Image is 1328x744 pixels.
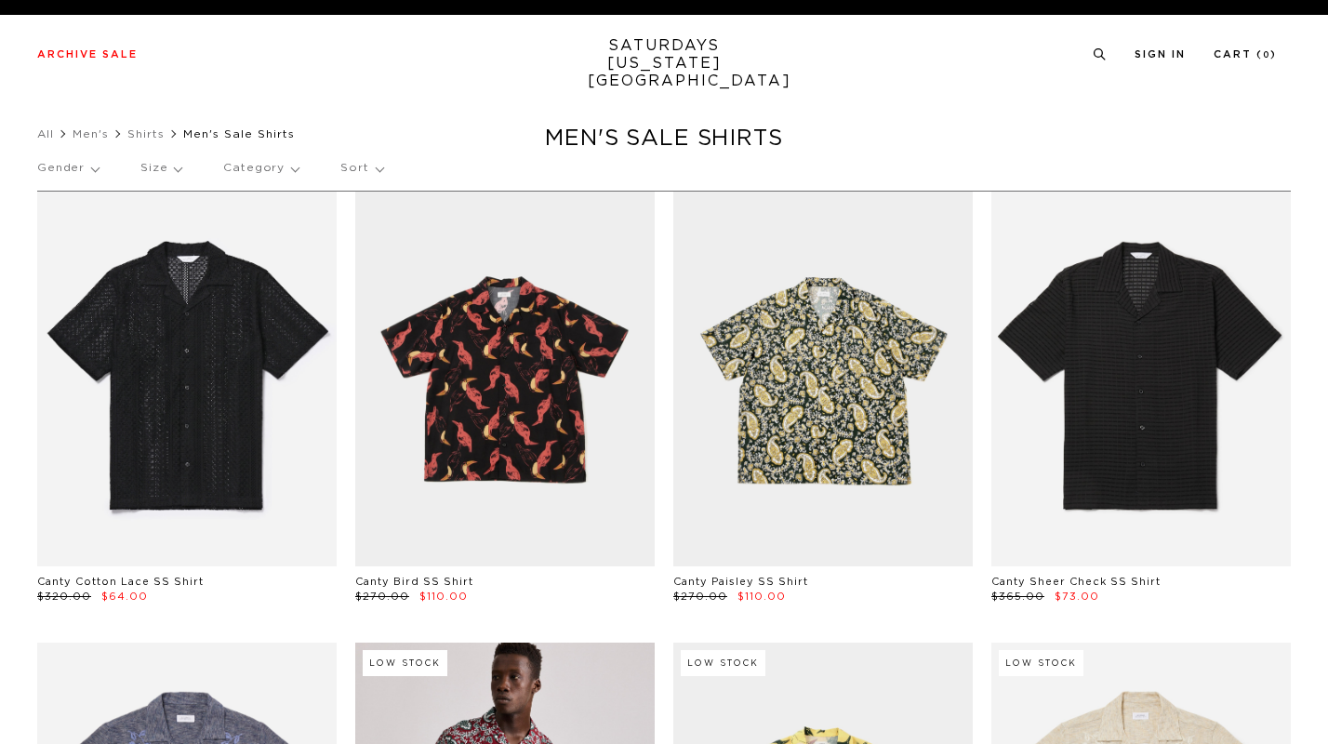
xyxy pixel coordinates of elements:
[1135,49,1186,60] a: Sign In
[140,147,181,190] p: Size
[37,577,204,587] a: Canty Cotton Lace SS Shirt
[340,147,382,190] p: Sort
[183,128,295,139] span: Men's Sale Shirts
[37,591,91,602] span: $320.00
[37,128,54,139] a: All
[73,128,109,139] a: Men's
[991,577,1161,587] a: Canty Sheer Check SS Shirt
[223,147,299,190] p: Category
[588,37,741,90] a: SATURDAYS[US_STATE][GEOGRAPHIC_DATA]
[37,49,138,60] a: Archive Sale
[355,591,409,602] span: $270.00
[37,147,99,190] p: Gender
[673,591,727,602] span: $270.00
[673,577,808,587] a: Canty Paisley SS Shirt
[991,591,1044,602] span: $365.00
[999,650,1083,676] div: Low Stock
[737,591,786,602] span: $110.00
[1263,51,1270,60] small: 0
[1055,591,1099,602] span: $73.00
[127,128,165,139] a: Shirts
[355,577,473,587] a: Canty Bird SS Shirt
[419,591,468,602] span: $110.00
[363,650,447,676] div: Low Stock
[1214,49,1277,60] a: Cart (0)
[681,650,765,676] div: Low Stock
[101,591,148,602] span: $64.00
